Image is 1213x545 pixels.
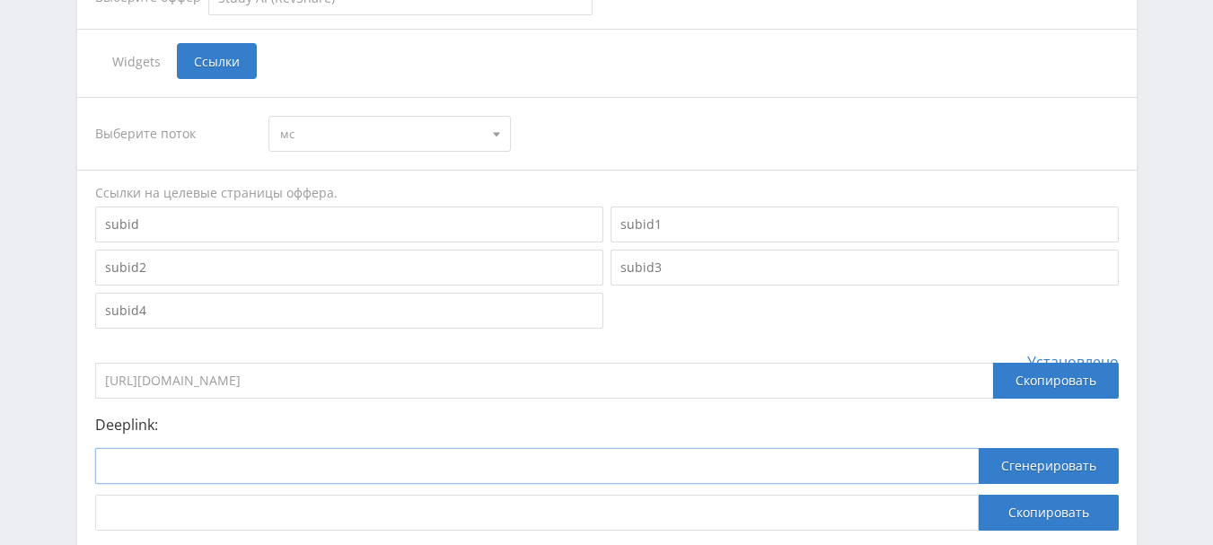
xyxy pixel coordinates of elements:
button: Скопировать [979,495,1119,531]
input: subid [95,207,603,242]
input: subid2 [95,250,603,286]
p: Deeplink: [95,417,1119,433]
span: мс [280,117,483,151]
span: Ссылки [177,43,257,79]
input: subid3 [611,250,1119,286]
span: Установлено [1027,354,1119,370]
span: Widgets [95,43,177,79]
div: Ссылки на целевые страницы оффера. [95,184,1119,202]
div: Выберите поток [95,116,251,152]
button: Сгенерировать [979,448,1119,484]
input: subid1 [611,207,1119,242]
div: Скопировать [993,363,1119,399]
input: subid4 [95,293,603,329]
